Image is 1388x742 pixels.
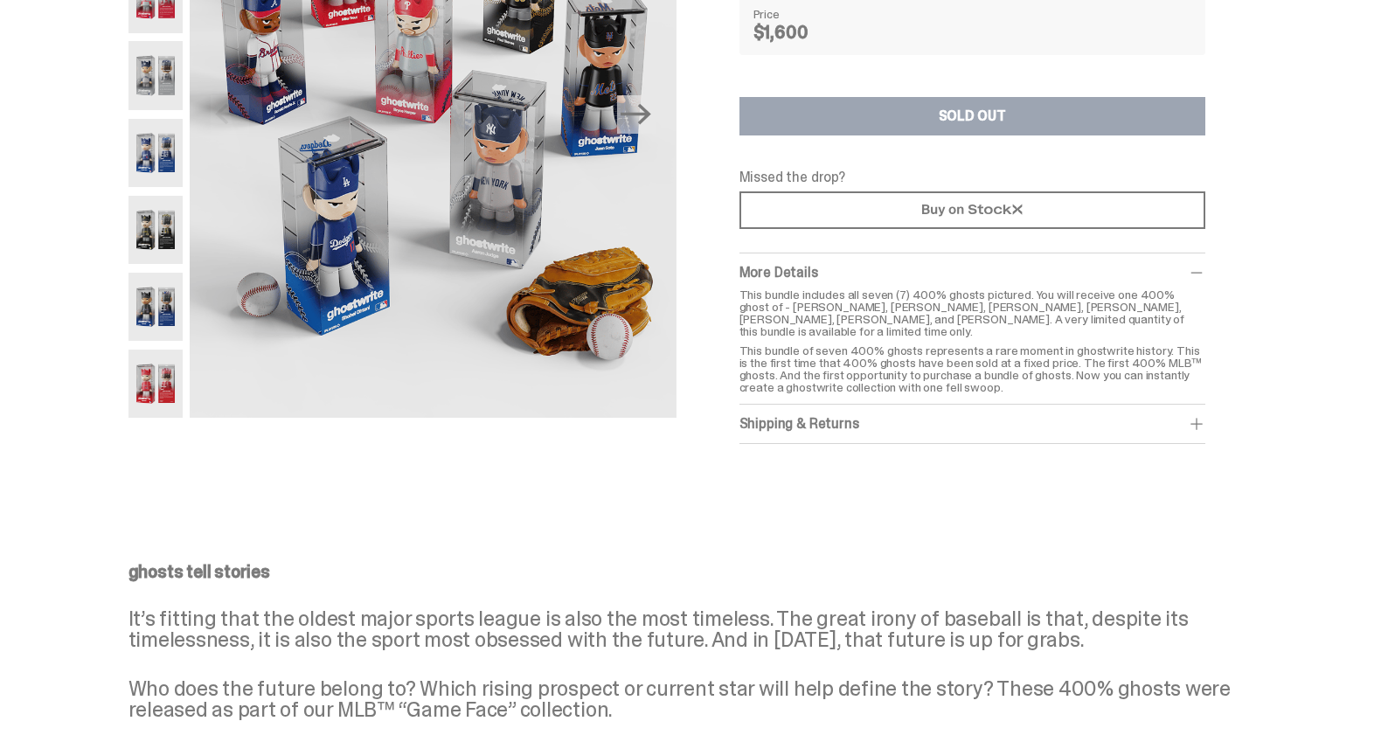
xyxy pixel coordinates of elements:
img: 06-ghostwrite-mlb-game-face-complete-set-paul-skenes.png [128,196,184,264]
p: It’s fitting that the oldest major sports league is also the most timeless. The great irony of ba... [128,608,1247,650]
p: Who does the future belong to? Which rising prospect or current star will help define the story? ... [128,678,1247,720]
dt: Price [753,8,841,20]
button: SOLD OUT [739,97,1205,135]
img: 05-ghostwrite-mlb-game-face-complete-set-shohei-ohtani.png [128,119,184,187]
p: ghosts tell stories [128,563,1247,580]
img: 04-ghostwrite-mlb-game-face-complete-set-aaron-judge.png [128,41,184,109]
img: 08-ghostwrite-mlb-game-face-complete-set-mike-trout.png [128,350,184,418]
p: This bundle of seven 400% ghosts represents a rare moment in ghostwrite history. This is the firs... [739,344,1205,393]
dd: $1,600 [753,24,841,41]
div: Shipping & Returns [739,415,1205,433]
span: More Details [739,263,818,281]
img: 07-ghostwrite-mlb-game-face-complete-set-juan-soto.png [128,273,184,341]
div: SOLD OUT [939,109,1006,123]
p: This bundle includes all seven (7) 400% ghosts pictured. You will receive one 400% ghost of - [PE... [739,288,1205,337]
button: Next [617,95,656,134]
p: Missed the drop? [739,170,1205,184]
